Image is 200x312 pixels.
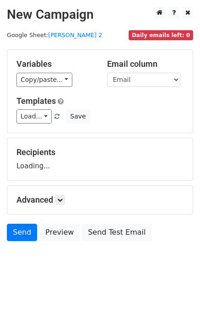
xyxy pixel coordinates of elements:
a: Send [7,224,37,241]
h5: Variables [16,59,93,69]
h5: Recipients [16,147,184,157]
button: Save [66,109,90,124]
div: Loading... [16,147,184,171]
h2: New Campaign [7,7,193,22]
a: Daily emails left: 0 [129,32,193,38]
a: Copy/paste... [16,73,72,87]
small: Google Sheet: [7,32,102,38]
h5: Email column [107,59,184,69]
a: Send Test Email [82,224,151,241]
a: Preview [39,224,80,241]
h5: Advanced [16,195,184,205]
a: Load... [16,109,52,124]
a: Templates [16,96,56,106]
a: [PERSON_NAME] 2 [48,32,102,38]
span: Daily emails left: 0 [129,30,193,40]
